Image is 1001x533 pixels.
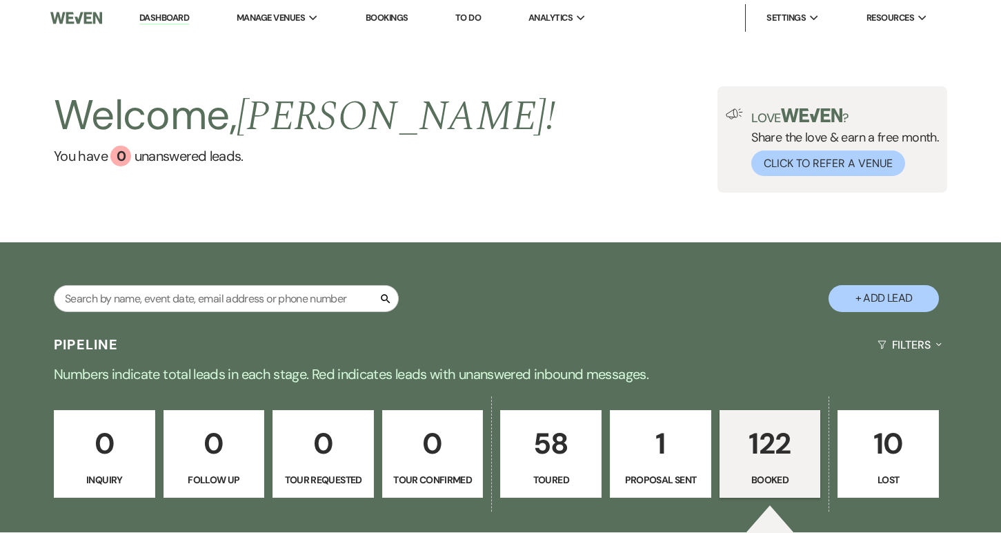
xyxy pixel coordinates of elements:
[528,11,573,25] span: Analytics
[237,85,555,148] span: [PERSON_NAME] !
[846,472,930,487] p: Lost
[281,472,365,487] p: Tour Requested
[781,108,842,122] img: weven-logo-green.svg
[500,410,602,498] a: 58Toured
[726,108,743,119] img: loud-speaker-illustration.svg
[751,151,905,176] button: Click to Refer a Venue
[54,410,155,498] a: 0Inquiry
[619,420,702,467] p: 1
[63,472,146,487] p: Inquiry
[139,12,189,25] a: Dashboard
[872,327,947,363] button: Filters
[729,420,812,467] p: 122
[509,472,593,487] p: Toured
[729,472,812,487] p: Booked
[272,410,374,498] a: 0Tour Requested
[281,420,365,467] p: 0
[829,285,939,312] button: + Add Lead
[766,11,806,25] span: Settings
[509,420,593,467] p: 58
[4,363,998,385] p: Numbers indicate total leads in each stage. Red indicates leads with unanswered inbound messages.
[743,108,939,176] div: Share the love & earn a free month.
[63,420,146,467] p: 0
[54,335,119,354] h3: Pipeline
[54,86,555,146] h2: Welcome,
[54,285,399,312] input: Search by name, event date, email address or phone number
[50,3,102,32] img: Weven Logo
[391,472,475,487] p: Tour Confirmed
[846,420,930,467] p: 10
[237,11,305,25] span: Manage Venues
[619,472,702,487] p: Proposal Sent
[163,410,265,498] a: 0Follow Up
[110,146,131,166] div: 0
[751,108,939,124] p: Love ?
[172,472,256,487] p: Follow Up
[720,410,821,498] a: 122Booked
[366,12,408,23] a: Bookings
[382,410,484,498] a: 0Tour Confirmed
[455,12,481,23] a: To Do
[54,146,555,166] a: You have 0 unanswered leads.
[172,420,256,467] p: 0
[866,11,914,25] span: Resources
[610,410,711,498] a: 1Proposal Sent
[391,420,475,467] p: 0
[838,410,939,498] a: 10Lost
